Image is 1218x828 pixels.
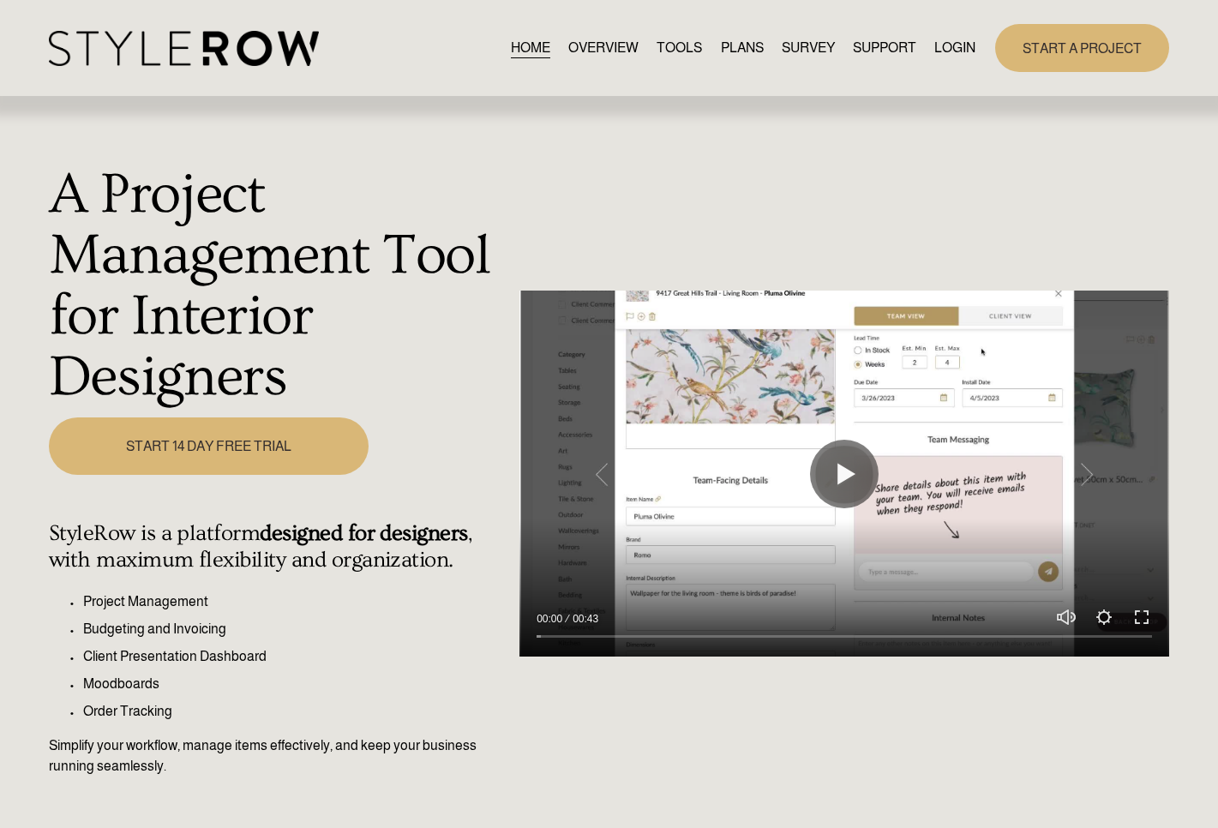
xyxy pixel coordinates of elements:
p: Order Tracking [83,701,510,722]
h1: A Project Management Tool for Interior Designers [49,165,510,408]
a: START 14 DAY FREE TRIAL [49,417,369,475]
p: Simplify your workflow, manage items effectively, and keep your business running seamlessly. [49,735,510,777]
a: SURVEY [782,36,835,59]
input: Seek [537,630,1152,642]
a: LOGIN [934,36,975,59]
div: Duration [567,610,603,627]
h4: StyleRow is a platform , with maximum flexibility and organization. [49,520,510,573]
img: StyleRow [49,31,319,66]
button: Play [810,440,879,508]
p: Moodboards [83,674,510,694]
a: folder dropdown [853,36,916,59]
a: START A PROJECT [995,24,1169,71]
a: PLANS [721,36,764,59]
a: HOME [511,36,550,59]
p: Client Presentation Dashboard [83,646,510,667]
a: TOOLS [657,36,702,59]
strong: designed for designers [260,520,467,546]
div: Current time [537,610,567,627]
span: SUPPORT [853,38,916,58]
a: OVERVIEW [568,36,639,59]
p: Project Management [83,591,510,612]
p: Budgeting and Invoicing [83,619,510,639]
